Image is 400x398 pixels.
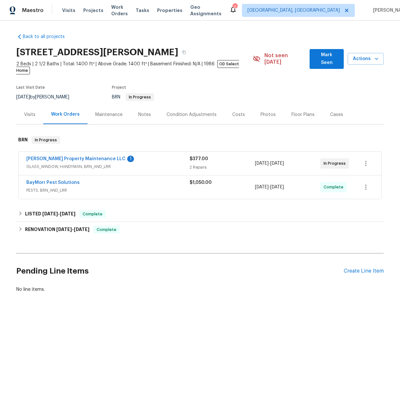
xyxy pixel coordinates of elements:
[16,222,384,238] div: RENOVATION [DATE]-[DATE]Complete
[42,212,58,216] span: [DATE]
[26,157,126,161] a: [PERSON_NAME] Property Maintenance LLC
[232,111,245,118] div: Costs
[315,51,339,67] span: Mark Seen
[127,156,134,162] div: 1
[26,163,190,170] span: GLASS_WINDOW, HANDYMAN, BRN_AND_LRR
[22,7,44,14] span: Maestro
[190,4,221,17] span: Geo Assignments
[42,212,75,216] span: -
[26,180,80,185] a: BayMorr Pest Solutions
[324,184,346,190] span: Complete
[111,4,128,17] span: Work Orders
[80,211,105,217] span: Complete
[157,7,182,14] span: Properties
[344,268,384,274] div: Create Line Item
[291,111,314,118] div: Floor Plans
[24,111,35,118] div: Visits
[270,161,284,166] span: [DATE]
[255,185,269,189] span: [DATE]
[138,111,151,118] div: Notes
[25,210,75,218] h6: LISTED
[32,137,60,143] span: In Progress
[95,111,123,118] div: Maintenance
[25,226,89,234] h6: RENOVATION
[112,95,154,99] span: BRN
[353,55,379,63] span: Actions
[260,111,276,118] div: Photos
[16,61,253,74] span: 2 Beds | 2 1/2 Baths | Total: 1400 ft² | Above Grade: 1400 ft² | Basement Finished: N/A | 1986
[60,212,75,216] span: [DATE]
[233,4,237,10] div: 2
[16,286,384,293] div: No line items.
[56,227,72,232] span: [DATE]
[16,95,30,99] span: [DATE]
[247,7,340,14] span: [GEOGRAPHIC_DATA], [GEOGRAPHIC_DATA]
[16,130,384,150] div: BRN In Progress
[16,33,79,40] a: Back to all projects
[255,160,284,167] span: -
[51,111,80,118] div: Work Orders
[62,7,75,14] span: Visits
[190,157,208,161] span: $377.00
[74,227,89,232] span: [DATE]
[264,52,306,65] span: Not seen [DATE]
[16,60,239,74] span: OD Select Home
[255,161,269,166] span: [DATE]
[270,185,284,189] span: [DATE]
[167,111,217,118] div: Condition Adjustments
[16,49,178,56] h2: [STREET_ADDRESS][PERSON_NAME]
[16,256,344,286] h2: Pending Line Items
[112,85,126,89] span: Project
[255,184,284,190] span: -
[26,187,190,194] span: PESTS, BRN_AND_LRR
[16,93,77,101] div: by [PERSON_NAME]
[126,95,153,99] span: In Progress
[190,164,255,171] div: 2 Repairs
[190,180,212,185] span: $1,050.00
[348,53,384,65] button: Actions
[16,85,45,89] span: Last Visit Date
[56,227,89,232] span: -
[94,226,119,233] span: Complete
[18,136,28,144] h6: BRN
[83,7,103,14] span: Projects
[16,206,384,222] div: LISTED [DATE]-[DATE]Complete
[136,8,149,13] span: Tasks
[324,160,348,167] span: In Progress
[330,111,343,118] div: Cases
[178,46,190,58] button: Copy Address
[310,49,344,69] button: Mark Seen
